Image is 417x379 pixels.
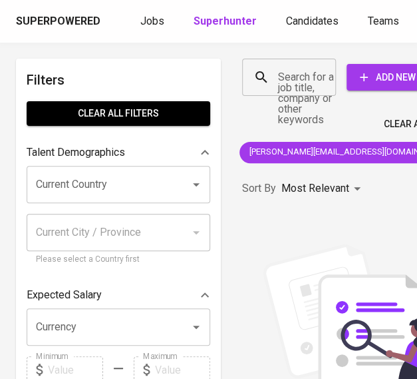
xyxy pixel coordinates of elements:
[27,139,210,166] div: Talent Demographics
[36,253,201,266] p: Please select a Country first
[27,287,102,303] p: Expected Salary
[187,175,206,194] button: Open
[368,13,402,30] a: Teams
[286,15,339,27] span: Candidates
[16,14,103,29] a: Superpowered
[281,177,365,201] div: Most Relevant
[140,13,167,30] a: Jobs
[37,105,200,122] span: Clear All filters
[27,282,210,308] div: Expected Salary
[27,101,210,126] button: Clear All filters
[286,13,341,30] a: Candidates
[194,15,257,27] b: Superhunter
[27,69,210,91] h6: Filters
[140,15,164,27] span: Jobs
[368,15,399,27] span: Teams
[194,13,259,30] a: Superhunter
[281,181,349,196] p: Most Relevant
[187,318,206,336] button: Open
[242,181,276,196] p: Sort By
[27,145,125,161] p: Talent Demographics
[16,14,100,29] div: Superpowered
